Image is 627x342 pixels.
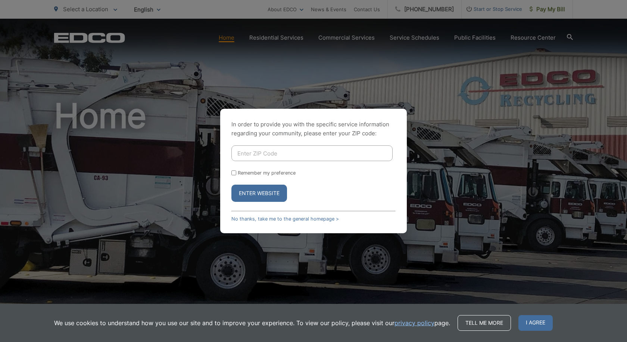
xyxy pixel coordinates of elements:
span: I agree [518,315,553,331]
label: Remember my preference [238,170,296,176]
a: privacy policy [394,318,434,327]
p: In order to provide you with the specific service information regarding your community, please en... [231,120,396,138]
button: Enter Website [231,185,287,202]
input: Enter ZIP Code [231,145,393,161]
a: Tell me more [458,315,511,331]
p: We use cookies to understand how you use our site and to improve your experience. To view our pol... [54,318,450,327]
a: No thanks, take me to the general homepage > [231,216,339,222]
